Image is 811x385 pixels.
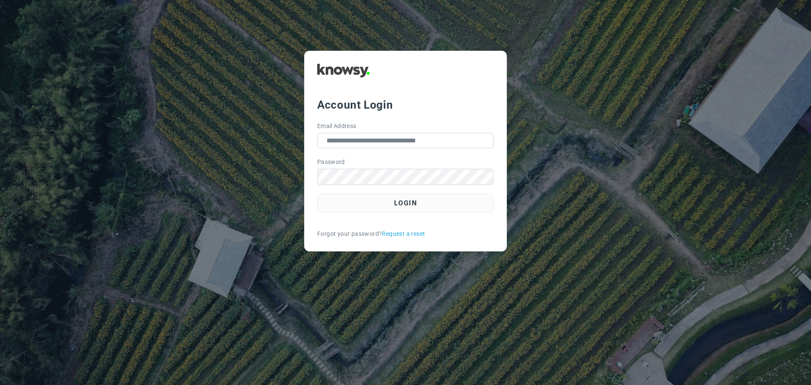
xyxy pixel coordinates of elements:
[317,97,494,112] div: Account Login
[317,194,494,213] button: Login
[382,229,425,238] a: Request a reset
[317,229,494,238] div: Forgot your password?
[317,158,345,167] label: Password
[317,122,357,131] label: Email Address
